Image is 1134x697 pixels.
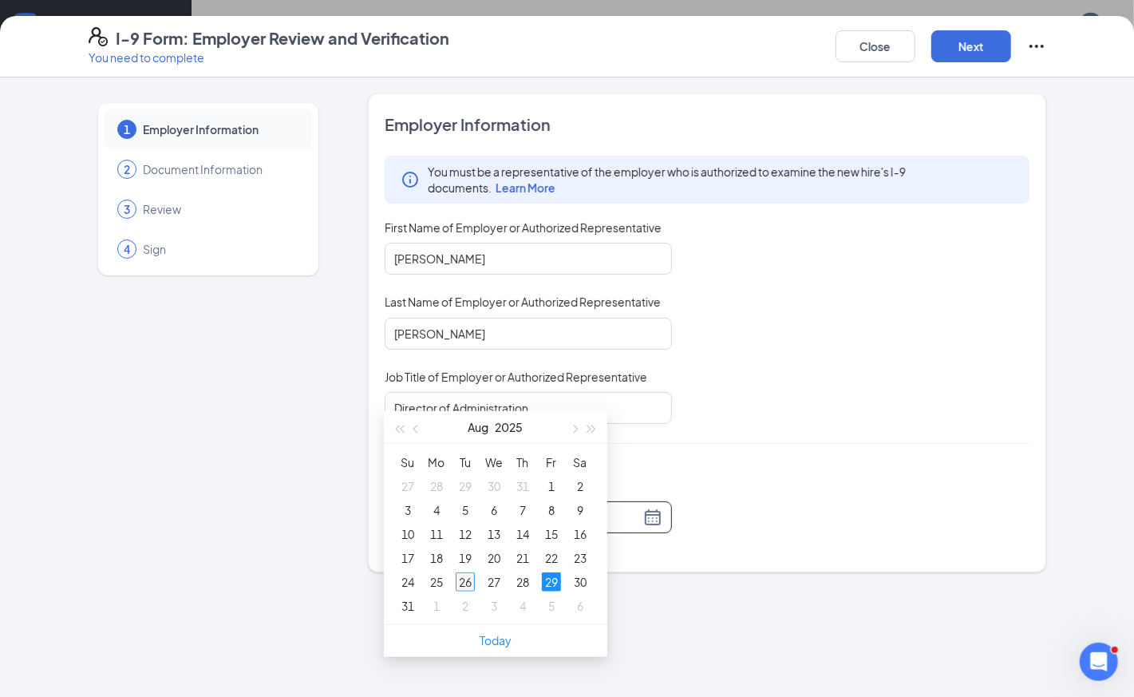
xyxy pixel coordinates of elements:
td: 2025-08-23 [566,546,595,570]
td: 2025-08-25 [422,570,451,594]
span: Last Name of Employer or Authorized Representative [385,294,661,310]
div: 28 [427,477,446,496]
div: 29 [456,477,475,496]
td: 2025-08-18 [422,546,451,570]
span: First Name of Employer or Authorized Representative [385,220,662,236]
svg: Info [401,170,420,189]
td: 2025-08-14 [508,522,537,546]
span: Employer Information [385,113,1029,136]
td: 2025-08-07 [508,498,537,522]
div: 28 [513,572,532,592]
svg: Ellipses [1027,37,1046,56]
div: 10 [398,525,417,544]
div: 5 [542,596,561,616]
td: 2025-07-31 [508,474,537,498]
th: We [480,450,508,474]
div: 1 [542,477,561,496]
td: 2025-08-03 [393,498,422,522]
th: Sa [566,450,595,474]
div: 7 [513,501,532,520]
button: Aug [468,411,489,443]
div: 17 [398,548,417,568]
input: Enter your last name [385,318,672,350]
div: 25 [427,572,446,592]
div: 27 [484,572,504,592]
td: 2025-08-02 [566,474,595,498]
span: 2 [124,161,130,177]
div: 4 [513,596,532,616]
td: 2025-09-03 [480,594,508,618]
td: 2025-08-19 [451,546,480,570]
div: 15 [542,525,561,544]
span: Employer Information [143,121,296,137]
td: 2025-09-02 [451,594,480,618]
td: 2025-08-06 [480,498,508,522]
div: 1 [427,596,446,616]
div: 12 [456,525,475,544]
span: Sign [143,241,296,257]
div: 14 [513,525,532,544]
span: 1 [124,121,130,137]
td: 2025-08-21 [508,546,537,570]
td: 2025-08-15 [537,522,566,546]
div: 30 [484,477,504,496]
td: 2025-08-08 [537,498,566,522]
div: 2 [456,596,475,616]
div: 2 [571,477,590,496]
svg: FormI9EVerifyIcon [89,27,108,46]
td: 2025-08-28 [508,570,537,594]
div: 24 [398,572,417,592]
div: 13 [484,525,504,544]
div: 11 [427,525,446,544]
td: 2025-08-12 [451,522,480,546]
button: Close [836,30,915,62]
td: 2025-08-20 [480,546,508,570]
div: 30 [571,572,590,592]
td: 2025-08-04 [422,498,451,522]
div: 31 [398,596,417,616]
div: 3 [484,596,504,616]
div: 27 [398,477,417,496]
td: 2025-07-28 [422,474,451,498]
div: 6 [484,501,504,520]
th: Tu [451,450,480,474]
th: Fr [537,450,566,474]
button: 2025 [496,411,524,443]
td: 2025-08-05 [451,498,480,522]
td: 2025-08-16 [566,522,595,546]
td: 2025-08-24 [393,570,422,594]
td: 2025-08-31 [393,594,422,618]
td: 2025-07-27 [393,474,422,498]
div: 29 [542,572,561,592]
th: Su [393,450,422,474]
td: 2025-08-10 [393,522,422,546]
td: 2025-08-30 [566,570,595,594]
div: 6 [571,596,590,616]
div: 8 [542,501,561,520]
span: 3 [124,201,130,217]
a: Today [480,633,512,647]
div: 9 [571,501,590,520]
div: 5 [456,501,475,520]
div: 16 [571,525,590,544]
td: 2025-09-05 [537,594,566,618]
td: 2025-08-13 [480,522,508,546]
td: 2025-09-01 [422,594,451,618]
div: 4 [427,501,446,520]
div: 3 [398,501,417,520]
input: Enter job title [385,392,672,424]
span: Review [143,201,296,217]
td: 2025-08-09 [566,498,595,522]
div: 21 [513,548,532,568]
td: 2025-08-26 [451,570,480,594]
div: 26 [456,572,475,592]
h4: I-9 Form: Employer Review and Verification [116,27,449,50]
th: Th [508,450,537,474]
div: 23 [571,548,590,568]
th: Mo [422,450,451,474]
td: 2025-08-22 [537,546,566,570]
td: 2025-08-27 [480,570,508,594]
input: Enter your first name [385,243,672,275]
div: 20 [484,548,504,568]
div: 22 [542,548,561,568]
